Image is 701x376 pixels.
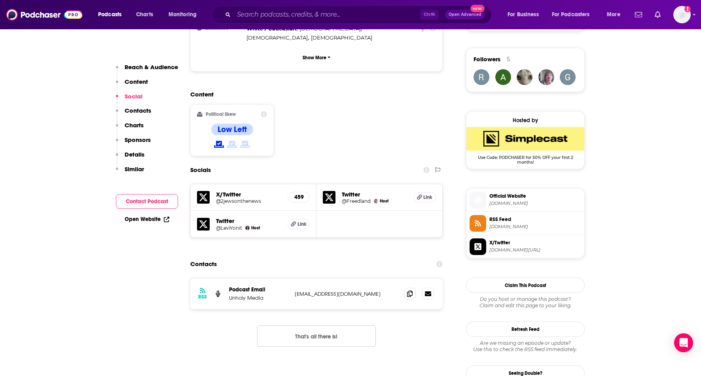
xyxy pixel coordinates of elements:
[116,107,151,121] button: Contacts
[466,296,585,309] div: Claim and edit this page to your liking.
[246,34,308,41] span: [DEMOGRAPHIC_DATA]
[474,69,489,85] img: rtanner243
[374,199,378,203] img: Jonathan Freedland
[190,257,217,272] h2: Contacts
[125,121,144,129] p: Charts
[470,238,581,255] a: X/Twitter[DOMAIN_NAME][URL]
[560,69,576,85] img: georgvz
[125,136,151,144] p: Sponsors
[474,55,500,63] span: Followers
[125,107,151,114] p: Contacts
[673,6,691,23] img: User Profile
[466,151,584,165] span: Use Code: PODCHASER for 50% OFF your first 2 months!
[674,333,693,352] div: Open Intercom Messenger
[489,216,581,223] span: RSS Feed
[489,239,581,246] span: X/Twitter
[251,225,260,231] span: Host
[229,286,288,293] p: Podcast Email
[466,117,584,124] div: Hosted by
[538,69,554,85] img: rbmarks66
[445,10,485,19] button: Open AdvancedNew
[216,225,242,231] a: @LeviYonit
[311,34,372,41] span: [DEMOGRAPHIC_DATA]
[206,111,236,117] h2: Political Skew
[93,8,132,21] button: open menu
[466,340,585,353] div: Are we missing an episode or update? Use this to check the RSS feed immediately.
[116,93,142,107] button: Social
[116,165,144,180] button: Similar
[218,125,247,134] h4: Low Left
[508,9,539,20] span: For Business
[449,13,481,17] span: Open Advanced
[169,9,197,20] span: Monitoring
[632,8,645,21] a: Show notifications dropdown
[652,8,664,21] a: Show notifications dropdown
[673,6,691,23] button: Show profile menu
[466,127,584,164] a: SimpleCast Deal: Use Code: PODCHASER for 50% OFF your first 2 months!
[234,8,420,21] input: Search podcasts, credits, & more...
[489,200,581,206] span: linktr.ee
[601,8,630,21] button: open menu
[489,247,581,253] span: twitter.com/2jewsonthenews
[552,9,590,20] span: For Podcasters
[517,69,532,85] img: LittleStorm
[502,8,549,21] button: open menu
[466,278,585,293] button: Claim This Podcast
[489,224,581,230] span: feeds.simplecast.com
[216,217,281,225] h5: Twitter
[116,121,144,136] button: Charts
[6,7,82,22] img: Podchaser - Follow, Share and Rate Podcasts
[673,6,691,23] span: Logged in as SusanHershberg
[414,192,436,202] a: Link
[131,8,158,21] a: Charts
[466,127,584,151] img: SimpleCast Deal: Use Code: PODCHASER for 50% OFF your first 2 months!
[125,63,178,71] p: Reach & Audience
[294,194,303,200] h5: 459
[607,9,620,20] span: More
[125,93,142,100] p: Social
[342,198,371,204] a: @Freedland
[495,69,511,85] img: aiglesania2
[380,198,388,204] span: Host
[229,295,288,301] p: Unholy Media
[198,294,207,300] h3: RSS
[116,63,178,78] button: Reach & Audience
[98,9,121,20] span: Podcasts
[116,194,178,209] button: Contact Podcast
[116,151,144,165] button: Details
[684,6,691,12] svg: Add a profile image
[466,321,585,337] button: Refresh Feed
[136,9,153,20] span: Charts
[245,226,250,230] img: Yonit Levi
[197,50,436,65] button: Show More
[470,192,581,208] a: Official Website[DOMAIN_NAME]
[125,216,169,223] a: Open Website
[547,8,601,21] button: open menu
[216,198,281,204] a: @2jewsonthenews
[125,151,144,158] p: Details
[190,162,211,178] h2: Socials
[257,325,376,347] button: Nothing here.
[197,26,243,31] h3: Ethnicities
[246,25,296,32] span: White / Caucasian
[466,296,585,302] span: Do you host or manage this podcast?
[423,194,432,200] span: Link
[470,215,581,232] a: RSS Feed[DOMAIN_NAME]
[125,165,144,173] p: Similar
[342,191,407,198] h5: Twitter
[125,78,148,85] p: Content
[299,25,361,32] span: [DEMOGRAPHIC_DATA]
[470,5,485,12] span: New
[246,33,309,42] span: ,
[116,136,151,151] button: Sponsors
[216,191,281,198] h5: X/Twitter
